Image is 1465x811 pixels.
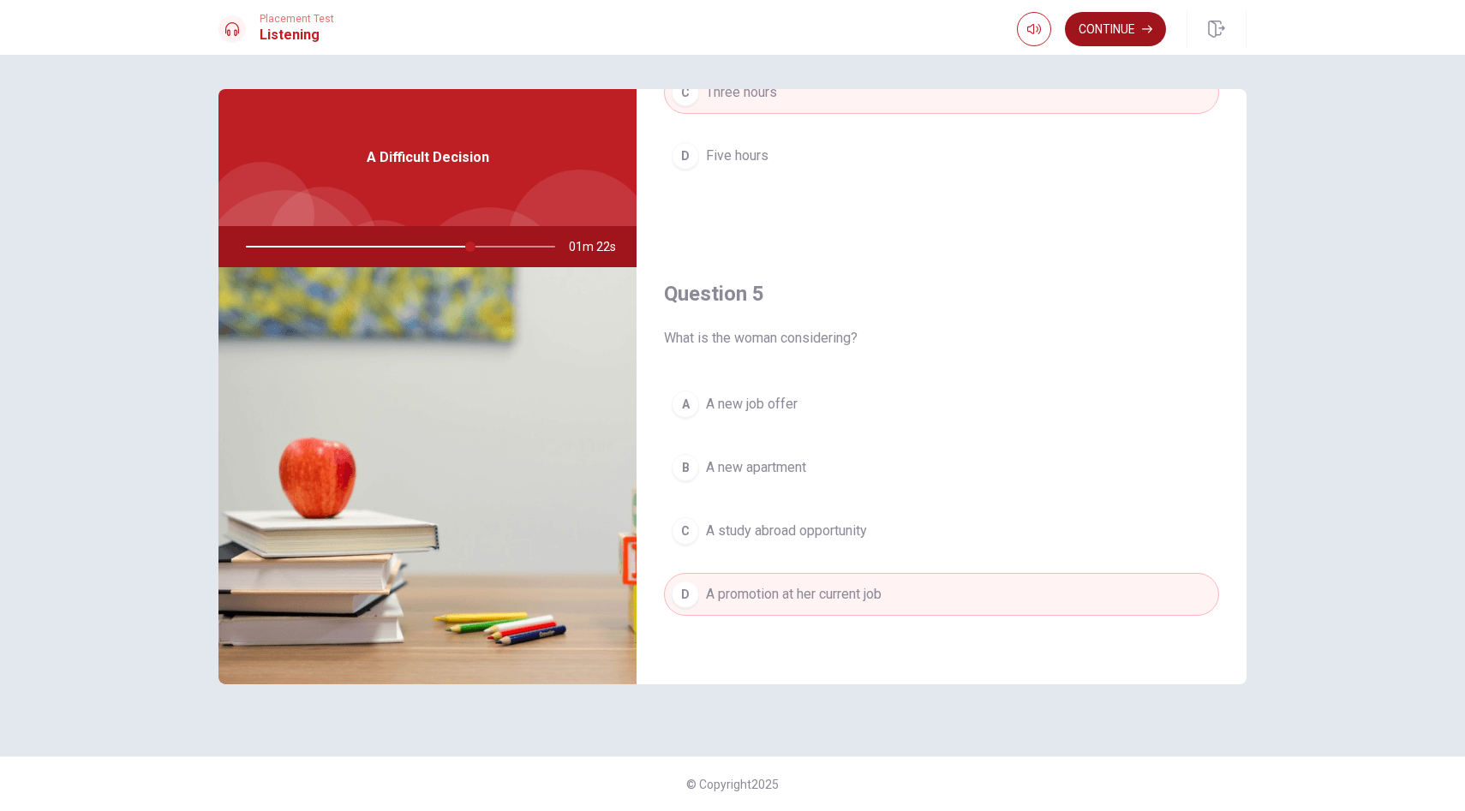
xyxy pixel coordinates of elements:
[672,391,699,418] div: A
[686,778,779,791] span: © Copyright 2025
[664,280,1219,307] h4: Question 5
[260,25,334,45] h1: Listening
[664,71,1219,114] button: CThree hours
[706,584,882,605] span: A promotion at her current job
[672,79,699,106] div: C
[706,146,768,166] span: Five hours
[218,267,637,684] img: A Difficult Decision
[706,394,798,414] span: A new job offer
[672,581,699,608] div: D
[706,457,806,478] span: A new apartment
[664,134,1219,177] button: DFive hours
[706,521,867,541] span: A study abroad opportunity
[672,517,699,545] div: C
[664,383,1219,426] button: AA new job offer
[672,454,699,481] div: B
[706,82,777,103] span: Three hours
[569,226,630,267] span: 01m 22s
[1065,12,1166,46] button: Continue
[664,510,1219,552] button: CA study abroad opportunity
[664,573,1219,616] button: DA promotion at her current job
[260,13,334,25] span: Placement Test
[367,147,489,168] span: A Difficult Decision
[664,328,1219,349] span: What is the woman considering?
[664,446,1219,489] button: BA new apartment
[672,142,699,170] div: D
